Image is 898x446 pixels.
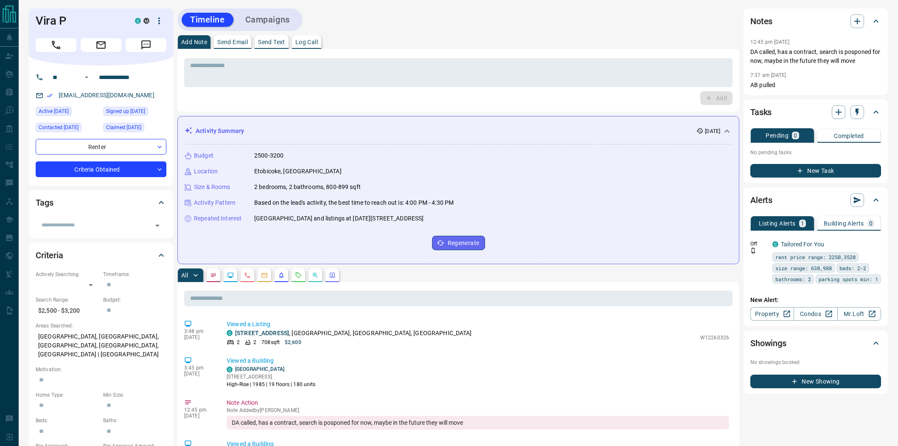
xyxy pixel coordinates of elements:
[705,127,720,135] p: [DATE]
[194,214,241,223] p: Repeated Interest
[235,330,289,336] a: [STREET_ADDRESS]
[750,11,881,31] div: Notes
[143,18,149,24] div: mrloft.ca
[194,167,218,176] p: Location
[869,220,873,226] p: 0
[227,407,729,413] p: Note Added by [PERSON_NAME]
[36,196,53,209] h2: Tags
[253,339,256,346] p: 2
[210,272,217,279] svg: Notes
[227,367,233,373] div: condos.ca
[36,271,99,278] p: Actively Searching:
[834,133,864,139] p: Completed
[750,81,881,90] p: AB pulled
[152,220,163,231] button: Open
[254,198,454,207] p: Based on the lead's activity, the best time to reach out is: 4:00 PM - 4:30 PM
[36,14,122,28] h1: Vira P
[39,123,79,132] span: Contacted [DATE]
[227,320,729,329] p: Viewed a Listing
[254,214,424,223] p: [GEOGRAPHIC_DATA] and listings at [DATE][STREET_ADDRESS]
[278,272,285,279] svg: Listing Alerts
[36,38,76,52] span: Call
[750,48,881,65] p: DA called, has a contract, search is posponed for now, maybe in the future they will move
[285,339,301,346] p: $2,600
[181,272,188,278] p: All
[36,366,166,373] p: Motivation:
[261,272,268,279] svg: Emails
[794,307,837,321] a: Condos
[227,416,729,429] div: DA called, has a contract, search is posponed for now, maybe in the future they will move
[36,192,166,213] div: Tags
[237,339,240,346] p: 2
[227,381,316,388] p: High-Rise | 1985 | 19 floors | 180 units
[750,146,881,159] p: No pending tasks
[185,123,732,139] div: Activity Summary[DATE]
[295,39,318,45] p: Log Call
[254,167,342,176] p: Etobicoke, [GEOGRAPHIC_DATA]
[750,307,794,321] a: Property
[237,13,298,27] button: Campaigns
[103,391,166,399] p: Min Size:
[106,123,141,132] span: Claimed [DATE]
[700,334,729,342] p: W12260326
[196,127,244,135] p: Activity Summary
[36,107,99,119] div: Thu Aug 07 2025
[235,366,284,372] a: [GEOGRAPHIC_DATA]
[819,275,878,283] span: parking spots min: 1
[794,133,797,138] p: 0
[36,330,166,361] p: [GEOGRAPHIC_DATA], [GEOGRAPHIC_DATA], [GEOGRAPHIC_DATA], [GEOGRAPHIC_DATA], [GEOGRAPHIC_DATA] | [...
[106,107,145,116] span: Signed up [DATE]
[47,93,53,99] svg: Email Verified
[36,391,99,399] p: Home Type:
[258,39,285,45] p: Send Text
[824,220,864,226] p: Building Alerts
[103,271,166,278] p: Timeframe:
[39,107,69,116] span: Active [DATE]
[36,245,166,265] div: Criteria
[36,322,166,330] p: Areas Searched:
[36,161,166,177] div: Criteria Obtained
[36,139,166,155] div: Renter
[750,240,767,248] p: Off
[181,39,207,45] p: Add Note
[750,193,772,207] h2: Alerts
[750,248,756,254] svg: Push Notification Only
[295,272,302,279] svg: Requests
[750,39,789,45] p: 12:45 pm [DATE]
[184,365,214,371] p: 3:45 pm
[81,72,92,82] button: Open
[839,264,866,272] span: beds: 2-2
[750,375,881,388] button: New Showing
[227,373,316,381] p: [STREET_ADDRESS]
[837,307,881,321] a: Mr.Loft
[750,336,786,350] h2: Showings
[750,190,881,210] div: Alerts
[36,123,99,135] div: Thu Aug 07 2025
[227,398,729,407] p: Note Action
[103,417,166,424] p: Baths:
[36,248,63,262] h2: Criteria
[759,220,796,226] p: Listing Alerts
[184,328,214,334] p: 3:48 pm
[801,220,804,226] p: 1
[312,272,319,279] svg: Opportunities
[750,333,881,353] div: Showings
[182,13,233,27] button: Timeline
[194,183,230,192] p: Size & Rooms
[750,102,881,122] div: Tasks
[775,253,856,261] span: rent price range: 2250,3520
[103,107,166,119] div: Mon Aug 05 2024
[766,133,789,138] p: Pending
[103,123,166,135] div: Wed Aug 07 2024
[103,296,166,304] p: Budget:
[781,241,824,248] a: Tailored For You
[235,329,472,338] p: , [GEOGRAPHIC_DATA], [GEOGRAPHIC_DATA], [GEOGRAPHIC_DATA]
[36,417,99,424] p: Beds:
[750,72,786,78] p: 7:37 am [DATE]
[184,413,214,419] p: [DATE]
[36,296,99,304] p: Search Range:
[261,339,280,346] p: 708 sqft
[772,241,778,247] div: condos.ca
[227,272,234,279] svg: Lead Browsing Activity
[135,18,141,24] div: condos.ca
